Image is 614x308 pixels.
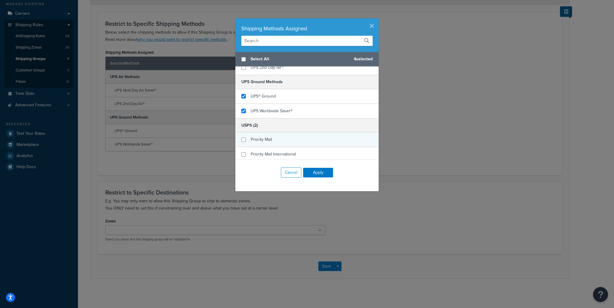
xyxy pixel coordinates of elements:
[235,52,379,67] div: 4 selected
[303,168,333,177] button: Apply
[241,24,373,33] div: Shipping Methods Assigned
[251,151,296,157] span: Priority Mail International
[251,55,349,63] span: Select All
[235,118,379,132] h5: USPS (2)
[251,93,276,99] span: UPS® Ground
[235,75,379,89] h5: UPS Ground Methods
[251,136,272,143] span: Priority Mail
[281,168,301,178] button: Cancel
[251,64,284,71] span: UPS 2nd Day Air®
[251,108,293,114] span: UPS Worldwide Saver®
[241,36,373,46] input: Search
